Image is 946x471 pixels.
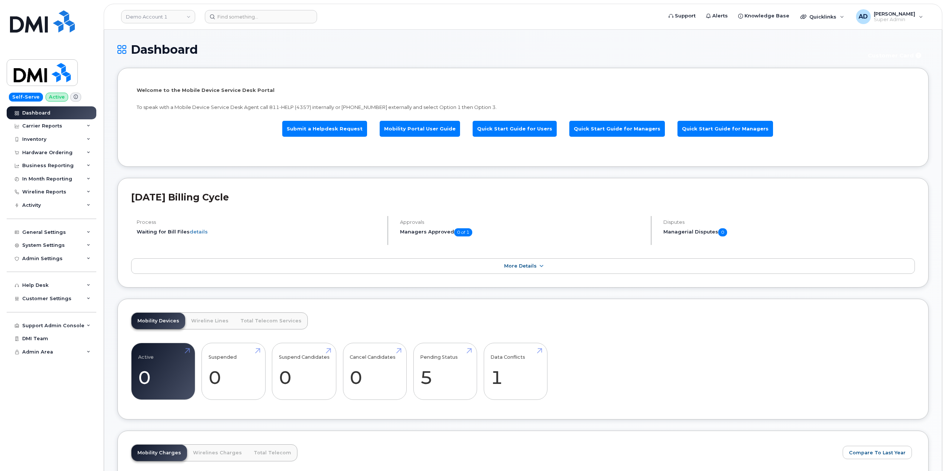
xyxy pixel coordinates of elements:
[420,347,470,396] a: Pending Status 5
[187,445,248,461] a: Wirelines Charges
[350,347,400,396] a: Cancel Candidates 0
[862,49,929,62] button: Customer Card
[137,87,909,94] p: Welcome to the Mobile Device Service Desk Portal
[400,219,644,225] h4: Approvals
[138,347,188,396] a: Active 0
[380,121,460,137] a: Mobility Portal User Guide
[234,313,307,329] a: Total Telecom Services
[400,228,644,236] h5: Managers Approved
[677,121,773,137] a: Quick Start Guide for Managers
[663,219,915,225] h4: Disputes
[843,446,912,459] button: Compare To Last Year
[131,313,185,329] a: Mobility Devices
[248,445,297,461] a: Total Telecom
[137,228,381,235] li: Waiting for Bill Files
[718,228,727,236] span: 0
[490,347,540,396] a: Data Conflicts 1
[137,104,909,111] p: To speak with a Mobile Device Service Desk Agent call 811-HELP (4357) internally or [PHONE_NUMBER...
[185,313,234,329] a: Wireline Lines
[282,121,367,137] a: Submit a Helpdesk Request
[504,263,537,269] span: More Details
[117,43,858,56] h1: Dashboard
[279,347,330,396] a: Suspend Candidates 0
[190,229,208,235] a: details
[663,228,915,236] h5: Managerial Disputes
[454,228,472,236] span: 0 of 1
[849,449,906,456] span: Compare To Last Year
[137,219,381,225] h4: Process
[473,121,557,137] a: Quick Start Guide for Users
[569,121,665,137] a: Quick Start Guide for Managers
[131,445,187,461] a: Mobility Charges
[209,347,259,396] a: Suspended 0
[131,192,915,203] h2: [DATE] Billing Cycle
